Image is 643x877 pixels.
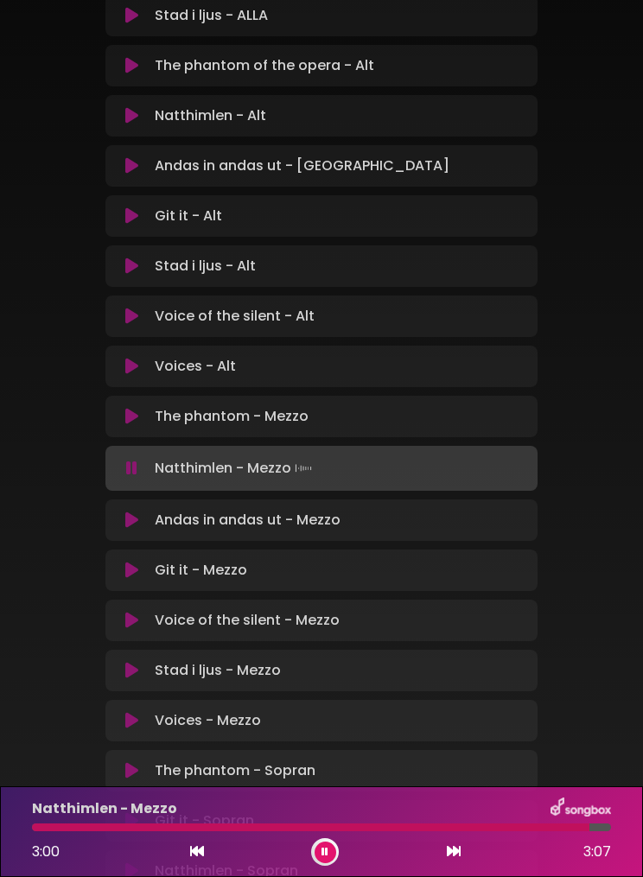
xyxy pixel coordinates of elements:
[155,5,268,26] p: Stad i ljus - ALLA
[155,256,256,276] p: Stad i ljus - Alt
[155,156,449,176] p: Andas in andas ut - [GEOGRAPHIC_DATA]
[155,456,315,480] p: Natthimlen - Mezzo
[291,456,315,480] img: waveform4.gif
[32,798,177,819] p: Natthimlen - Mezzo
[155,660,281,681] p: Stad i ljus - Mezzo
[155,206,222,226] p: Git it - Alt
[155,610,340,631] p: Voice of the silent - Mezzo
[583,842,611,862] span: 3:07
[155,356,236,377] p: Voices - Alt
[155,710,261,731] p: Voices - Mezzo
[155,510,341,531] p: Andas in andas ut - Mezzo
[551,798,611,820] img: songbox-logo-white.png
[155,55,374,76] p: The phantom of the opera - Alt
[155,760,315,781] p: The phantom - Sopran
[155,105,266,126] p: Natthimlen - Alt
[155,560,247,581] p: Git it - Mezzo
[32,842,60,861] span: 3:00
[155,306,315,327] p: Voice of the silent - Alt
[155,406,309,427] p: The phantom - Mezzo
